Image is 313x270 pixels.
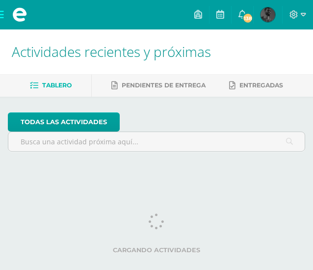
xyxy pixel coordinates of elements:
a: todas las Actividades [8,112,120,132]
img: e9f51ce7c47e1a1297a2fc19d4c2a69c.png [261,7,275,22]
label: Cargando actividades [8,246,305,254]
a: Tablero [30,78,72,93]
span: Entregadas [239,81,283,89]
span: Actividades recientes y próximas [12,42,211,61]
span: 138 [242,13,253,24]
a: Pendientes de entrega [111,78,206,93]
span: Tablero [42,81,72,89]
input: Busca una actividad próxima aquí... [8,132,305,151]
a: Entregadas [229,78,283,93]
span: Pendientes de entrega [122,81,206,89]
